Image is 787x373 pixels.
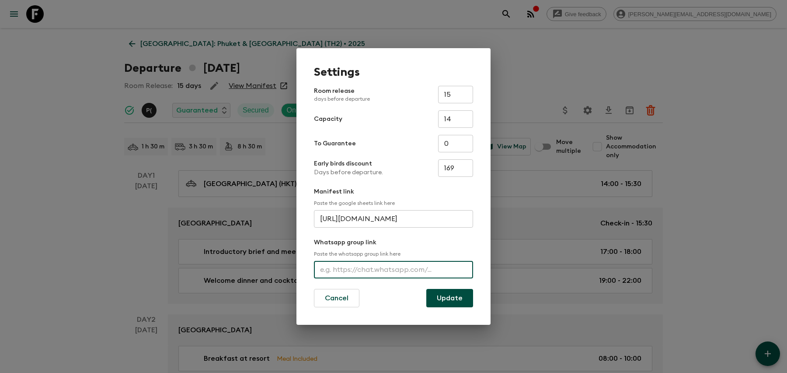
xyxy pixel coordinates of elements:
input: e.g. 180 [438,159,473,177]
p: Whatsapp group link [314,238,473,247]
button: Update [426,289,473,307]
p: Paste the google sheets link here [314,200,473,207]
p: Days before departure. [314,168,383,177]
p: Paste the whatsapp group link here [314,250,473,257]
p: Room release [314,87,370,102]
h1: Settings [314,66,473,79]
p: Manifest link [314,187,473,196]
input: e.g. https://chat.whatsapp.com/... [314,261,473,278]
p: To Guarantee [314,139,356,148]
button: Cancel [314,289,359,307]
p: Capacity [314,115,342,123]
input: e.g. 4 [438,135,473,152]
input: e.g. https://docs.google.com/spreadsheets/d/1P7Zz9v8J0vXy1Q/edit#gid=0 [314,210,473,228]
p: days before departure [314,95,370,102]
input: e.g. 30 [438,86,473,103]
input: e.g. 14 [438,110,473,128]
p: Early birds discount [314,159,383,168]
